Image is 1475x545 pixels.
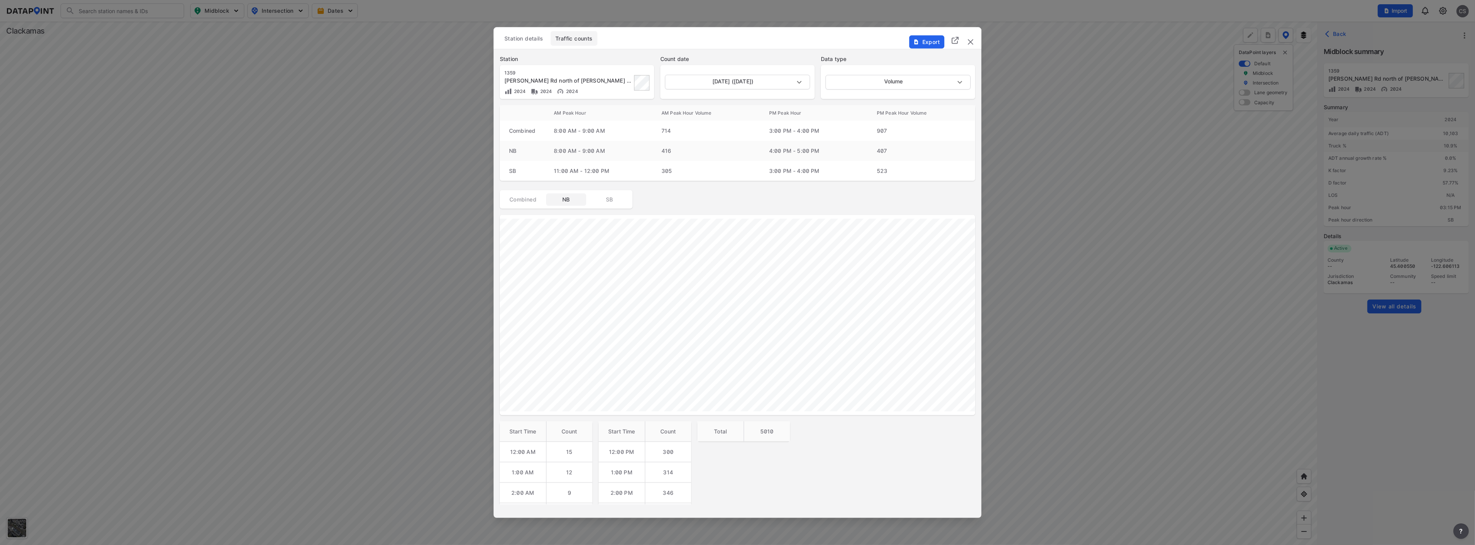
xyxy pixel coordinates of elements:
td: Combined [500,121,545,141]
span: Station details [504,35,543,42]
span: Traffic counts [555,35,593,42]
th: 5010 [744,421,790,442]
span: 2024 [538,88,552,94]
th: PM Peak Hour Volume [868,105,975,121]
th: PM Peak Hour [760,105,868,121]
span: ? [1458,526,1464,536]
td: 3:00 PM [599,503,645,523]
th: Count [645,421,691,442]
td: 9 [546,482,592,503]
th: AM Peak Hour Volume [652,105,760,121]
td: 305 [652,161,760,181]
label: Data type [821,55,975,63]
td: 416 [652,141,760,161]
td: 3:00 PM - 4:00 PM [760,161,868,181]
td: 384 [645,503,691,523]
td: 714 [652,121,760,141]
td: 4:00 PM - 5:00 PM [760,141,868,161]
td: 2:00 PM [599,482,645,503]
img: close.efbf2170.svg [966,37,975,46]
span: Combined [507,196,538,203]
div: [DATE] ([DATE]) [665,75,810,90]
td: 10 [546,503,592,523]
table: customized table [697,421,790,442]
td: 2:00 AM [500,482,546,503]
img: File%20-%20Download.70cf71cd.svg [913,39,919,45]
th: Start Time [500,421,546,442]
span: SB [594,196,625,203]
td: 8:00 AM - 9:00 AM [545,121,652,141]
td: 8:00 AM - 9:00 AM [545,141,652,161]
span: 2024 [512,88,526,94]
td: 1:00 PM [599,462,645,482]
div: Volume [825,75,971,90]
td: 3:00 PM - 4:00 PM [760,121,868,141]
td: SB [500,161,545,181]
span: NB [551,196,582,203]
span: Export [913,38,939,46]
td: 346 [645,482,691,503]
label: Station [500,55,654,63]
td: 11:00 AM - 12:00 PM [545,161,652,181]
button: delete [966,37,975,46]
td: 407 [868,141,975,161]
div: basic tabs example [503,193,629,206]
th: AM Peak Hour [545,105,652,121]
td: 12 [546,462,592,482]
div: basic tabs example [500,31,975,46]
th: Count [546,421,592,442]
td: NB [500,141,545,161]
th: Start Time [599,421,645,442]
td: 523 [868,161,975,181]
td: 3:00 AM [500,503,546,523]
img: Vehicle speed [557,88,564,95]
img: Volume count [504,88,512,95]
span: 2024 [564,88,578,94]
td: 15 [546,442,592,462]
button: more [1453,523,1469,539]
th: Total [697,421,744,442]
button: Export [909,35,944,48]
td: 314 [645,462,691,482]
td: 907 [868,121,975,141]
img: full_screen.b7bf9a36.svg [951,36,960,45]
div: SE Oatfield Rd north of SE McNary Rd [504,77,632,85]
td: 1:00 AM [500,462,546,482]
img: Vehicle class [531,88,538,95]
label: Count date [660,55,815,63]
div: 1359 [504,70,632,76]
td: 300 [645,442,691,462]
td: 12:00 PM [599,442,645,462]
td: 12:00 AM [500,442,546,462]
